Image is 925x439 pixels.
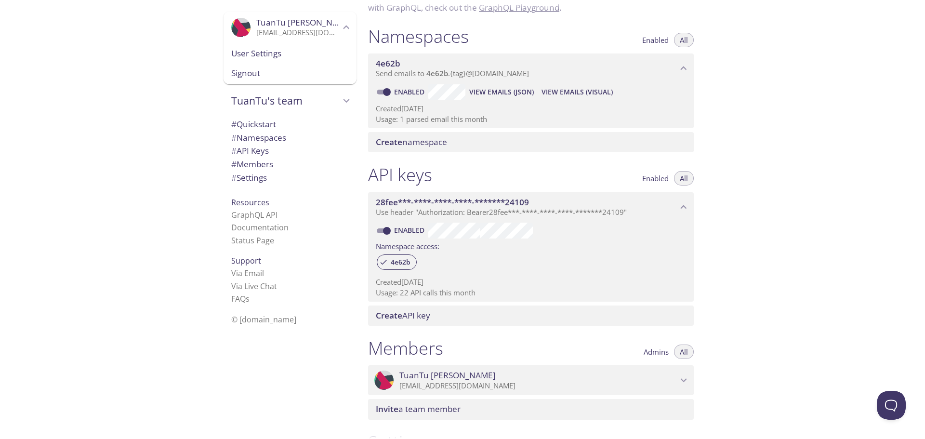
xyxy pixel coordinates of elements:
span: API key [376,310,430,321]
span: 4e62b [385,258,416,266]
div: TuanTu Nguyen [224,12,357,43]
div: Signout [224,63,357,84]
div: 4e62b namespace [368,53,694,83]
span: User Settings [231,47,349,60]
span: # [231,172,237,183]
span: View Emails (Visual) [542,86,613,98]
div: TuanTu's team [224,88,357,113]
button: Enabled [636,33,674,47]
p: [EMAIL_ADDRESS][DOMAIN_NAME] [399,381,677,391]
a: Via Email [231,268,264,279]
div: Team Settings [224,171,357,185]
a: FAQ [231,293,250,304]
div: 4e62b [377,254,417,270]
span: # [231,132,237,143]
span: # [231,119,237,130]
span: Settings [231,172,267,183]
button: All [674,345,694,359]
span: TuanTu [PERSON_NAME] [399,370,496,381]
span: Create [376,310,402,321]
span: 4e62b [376,58,400,69]
div: Create namespace [368,132,694,152]
span: TuanTu [PERSON_NAME] [256,17,353,28]
div: TuanTu Nguyen [368,365,694,395]
p: Created [DATE] [376,277,686,287]
button: View Emails (JSON) [465,84,538,100]
span: # [231,159,237,170]
span: Members [231,159,273,170]
span: View Emails (JSON) [469,86,534,98]
div: Invite a team member [368,399,694,419]
span: # [231,145,237,156]
span: Signout [231,67,349,80]
a: Via Live Chat [231,281,277,292]
h1: API keys [368,164,432,186]
h1: Members [368,337,443,359]
div: Namespaces [224,131,357,145]
span: Resources [231,197,269,208]
span: © [DOMAIN_NAME] [231,314,296,325]
a: Enabled [393,87,428,96]
button: View Emails (Visual) [538,84,617,100]
label: Namespace access: [376,239,439,253]
p: Usage: 1 parsed email this month [376,114,686,124]
div: Members [224,158,357,171]
h1: Namespaces [368,26,469,47]
span: Namespaces [231,132,286,143]
span: TuanTu's team [231,94,340,107]
button: Admins [638,345,674,359]
span: a team member [376,403,461,414]
span: Quickstart [231,119,276,130]
span: namespace [376,136,447,147]
div: Create API Key [368,306,694,326]
span: Invite [376,403,398,414]
div: API Keys [224,144,357,158]
span: Support [231,255,261,266]
span: Create [376,136,402,147]
button: All [674,171,694,186]
span: API Keys [231,145,269,156]
button: Enabled [636,171,674,186]
a: Documentation [231,222,289,233]
span: s [246,293,250,304]
span: 4e62b [426,68,448,78]
div: User Settings [224,43,357,64]
div: Quickstart [224,118,357,131]
p: Usage: 22 API calls this month [376,288,686,298]
p: Created [DATE] [376,104,686,114]
button: All [674,33,694,47]
p: [EMAIL_ADDRESS][DOMAIN_NAME] [256,28,340,38]
a: Status Page [231,235,274,246]
a: GraphQL API [231,210,277,220]
a: Enabled [393,226,428,235]
span: Send emails to . {tag} @[DOMAIN_NAME] [376,68,529,78]
iframe: Help Scout Beacon - Open [877,391,906,420]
